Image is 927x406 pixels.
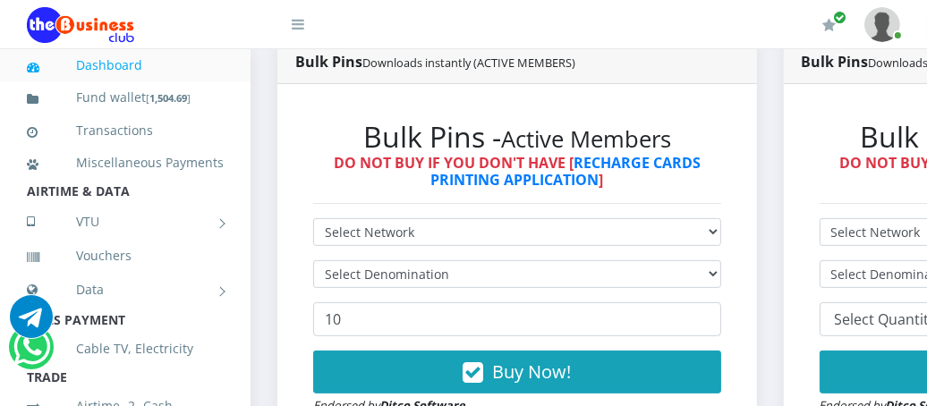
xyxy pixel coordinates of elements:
i: Renew/Upgrade Subscription [822,18,836,32]
h2: Bulk Pins - [313,120,721,154]
a: Chat for support [13,339,50,368]
a: Fund wallet[1,504.69] [27,77,224,119]
a: Transactions [27,110,224,151]
a: Cable TV, Electricity [27,328,224,369]
a: RECHARGE CARDS PRINTING APPLICATION [430,153,701,190]
button: Buy Now! [313,351,721,393]
a: Chat for support [10,309,53,338]
img: User [864,7,900,42]
small: Active Members [501,123,671,155]
a: VTU [27,199,224,244]
strong: Bulk Pins [295,52,575,72]
img: Logo [27,7,134,43]
b: 1,504.69 [149,91,187,105]
a: Data [27,267,224,312]
strong: DO NOT BUY IF YOU DON'T HAVE [ ] [334,153,701,190]
a: Vouchers [27,235,224,276]
a: Dashboard [27,45,224,86]
small: Downloads instantly (ACTIVE MEMBERS) [362,55,575,71]
small: [ ] [146,91,191,105]
input: Enter Quantity [313,302,721,336]
span: Buy Now! [492,359,571,384]
a: Miscellaneous Payments [27,142,224,183]
span: Renew/Upgrade Subscription [833,11,846,24]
